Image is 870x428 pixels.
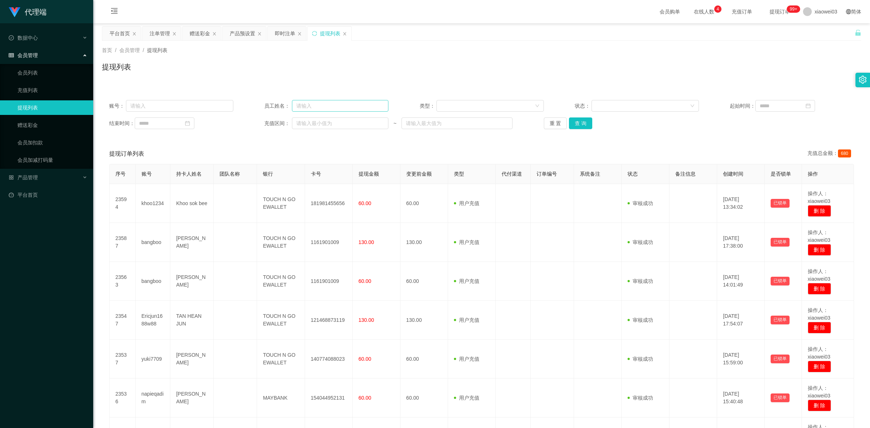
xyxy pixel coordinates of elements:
[717,301,765,340] td: [DATE] 17:54:07
[846,9,851,14] i: 图标: global
[717,184,765,223] td: [DATE] 13:34:02
[807,149,854,158] div: 充值总金额：
[115,171,126,177] span: 序号
[628,200,653,206] span: 审核成功
[808,400,831,411] button: 删 除
[808,283,831,295] button: 删 除
[544,117,567,129] button: 重 置
[230,27,255,40] div: 产品预设置
[257,262,305,301] td: TOUCH N GO EWALLET
[388,120,402,127] span: ~
[17,83,87,97] a: 充值列表
[264,120,292,127] span: 充值区间：
[257,184,305,223] td: TOUCH N GO EWALLET
[502,171,522,177] span: 代付渠道
[771,238,790,247] button: 已锁单
[9,175,38,180] span: 产品管理
[170,262,214,301] td: [PERSON_NAME]
[142,171,152,177] span: 账号
[136,340,170,379] td: yuki7709
[136,184,170,223] td: khoo1234
[9,188,87,202] a: 图标: dashboard平台首页
[9,52,38,58] span: 会员管理
[119,47,140,53] span: 会员管理
[716,5,719,13] p: 4
[257,340,305,379] td: TOUCH N GO EWALLET
[808,244,831,256] button: 删 除
[110,184,136,223] td: 23594
[454,278,479,284] span: 用户充值
[190,27,210,40] div: 赠送彩金
[717,379,765,417] td: [DATE] 15:40:48
[402,117,513,129] input: 请输入最大值为
[9,9,47,15] a: 代理端
[17,65,87,80] a: 会员列表
[9,7,20,17] img: logo.9652507e.png
[628,356,653,362] span: 审核成功
[147,47,167,53] span: 提现列表
[132,32,137,36] i: 图标: close
[400,301,448,340] td: 130.00
[17,135,87,150] a: 会员加扣款
[771,393,790,402] button: 已锁单
[305,379,353,417] td: 154044952131
[771,199,790,208] button: 已锁单
[110,340,136,379] td: 23537
[170,301,214,340] td: TAN HEAN JUN
[838,149,851,157] span: 680
[359,395,371,401] span: 60.00
[170,379,214,417] td: [PERSON_NAME]
[305,340,353,379] td: 140774088023
[170,184,214,223] td: Khoo sok bee
[312,31,317,36] i: 图标: sync
[400,340,448,379] td: 60.00
[808,171,818,177] span: 操作
[9,175,14,180] i: 图标: appstore-o
[808,385,830,399] span: 操作人：xiaowei03
[110,262,136,301] td: 23563
[675,171,696,177] span: 备注信息
[808,361,831,372] button: 删 除
[628,278,653,284] span: 审核成功
[9,35,38,41] span: 数据中心
[17,118,87,132] a: 赠送彩金
[17,153,87,167] a: 会员加减打码量
[9,53,14,58] i: 图标: table
[730,102,755,110] span: 起始时间：
[257,223,305,262] td: TOUCH N GO EWALLET
[297,32,302,36] i: 图标: close
[170,340,214,379] td: [PERSON_NAME]
[102,47,112,53] span: 首页
[257,32,262,36] i: 图标: close
[771,171,791,177] span: 是否锁单
[275,27,295,40] div: 即时注单
[628,171,638,177] span: 状态
[263,171,273,177] span: 银行
[136,262,170,301] td: bangboo
[359,278,371,284] span: 60.00
[17,100,87,115] a: 提现列表
[172,32,177,36] i: 图标: close
[535,104,539,109] i: 图标: down
[808,346,830,360] span: 操作人：xiaowei03
[220,171,240,177] span: 团队名称
[305,262,353,301] td: 1161901009
[808,307,830,321] span: 操作人：xiaowei03
[717,223,765,262] td: [DATE] 17:38:00
[808,191,830,204] span: 操作人：xiaowei03
[109,120,135,127] span: 结束时间：
[400,262,448,301] td: 60.00
[343,32,347,36] i: 图标: close
[808,268,830,282] span: 操作人：xiaowei03
[717,340,765,379] td: [DATE] 15:59:00
[359,317,374,323] span: 130.00
[110,379,136,417] td: 23536
[9,35,14,40] i: 图标: check-circle-o
[136,379,170,417] td: napieqadim
[771,277,790,285] button: 已锁单
[400,223,448,262] td: 130.00
[787,5,800,13] sup: 1201
[257,379,305,417] td: MAYBANK
[454,171,464,177] span: 类型
[136,223,170,262] td: bangboo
